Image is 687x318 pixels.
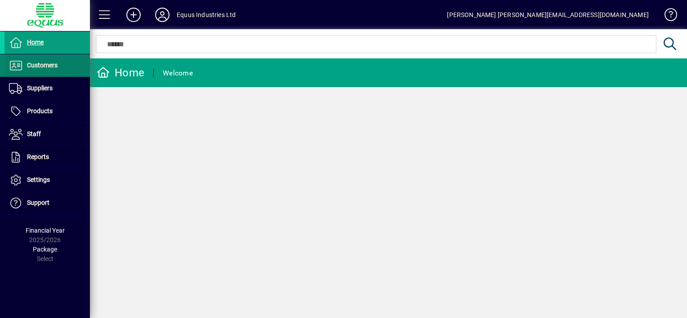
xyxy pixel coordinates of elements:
[27,153,49,160] span: Reports
[27,176,50,183] span: Settings
[4,123,90,146] a: Staff
[33,246,57,253] span: Package
[4,146,90,168] a: Reports
[4,54,90,77] a: Customers
[27,84,53,92] span: Suppliers
[4,192,90,214] a: Support
[27,107,53,115] span: Products
[447,8,649,22] div: [PERSON_NAME] [PERSON_NAME][EMAIL_ADDRESS][DOMAIN_NAME]
[27,130,41,137] span: Staff
[119,7,148,23] button: Add
[163,66,193,80] div: Welcome
[658,2,676,31] a: Knowledge Base
[4,169,90,191] a: Settings
[26,227,65,234] span: Financial Year
[27,62,58,69] span: Customers
[4,100,90,123] a: Products
[27,39,44,46] span: Home
[27,199,49,206] span: Support
[4,77,90,100] a: Suppliers
[148,7,177,23] button: Profile
[97,66,144,80] div: Home
[177,8,236,22] div: Equus Industries Ltd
